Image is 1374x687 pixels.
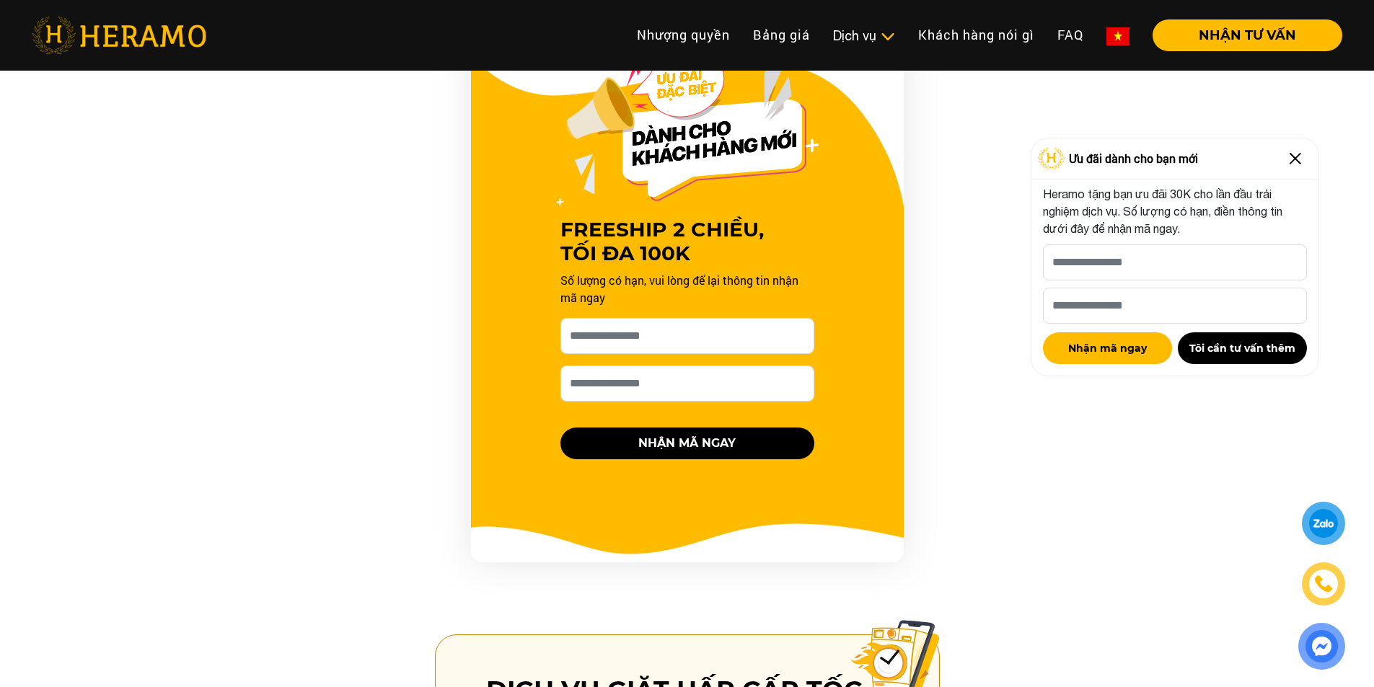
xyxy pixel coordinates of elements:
[1046,19,1095,50] a: FAQ
[1069,150,1198,167] span: Ưu đãi dành cho bạn mới
[1284,147,1307,170] img: Close
[1141,29,1342,42] a: NHẬN TƯ VẤN
[1043,185,1307,237] p: Heramo tặng bạn ưu đãi 30K cho lần đầu trải nghiệm dịch vụ. Số lượng có hạn, điền thông tin dưới ...
[1043,332,1172,364] button: Nhận mã ngay
[880,30,895,44] img: subToggleIcon
[560,427,814,459] button: NHẬN MÃ NGAY
[1304,564,1343,603] a: phone-icon
[1178,332,1307,364] button: Tôi cần tư vấn thêm
[1315,575,1332,593] img: phone-icon
[1038,148,1065,169] img: Logo
[833,26,895,45] div: Dịch vụ
[560,272,814,306] p: Số lượng có hạn, vui lòng để lại thông tin nhận mã ngay
[1106,27,1129,45] img: vn-flag.png
[741,19,822,50] a: Bảng giá
[556,49,819,206] img: Offer Header
[907,19,1046,50] a: Khách hàng nói gì
[625,19,741,50] a: Nhượng quyền
[32,17,206,54] img: heramo-logo.png
[560,218,814,266] h3: FREESHIP 2 CHIỀU, TỐI ĐA 100K
[1153,19,1342,51] button: NHẬN TƯ VẤN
